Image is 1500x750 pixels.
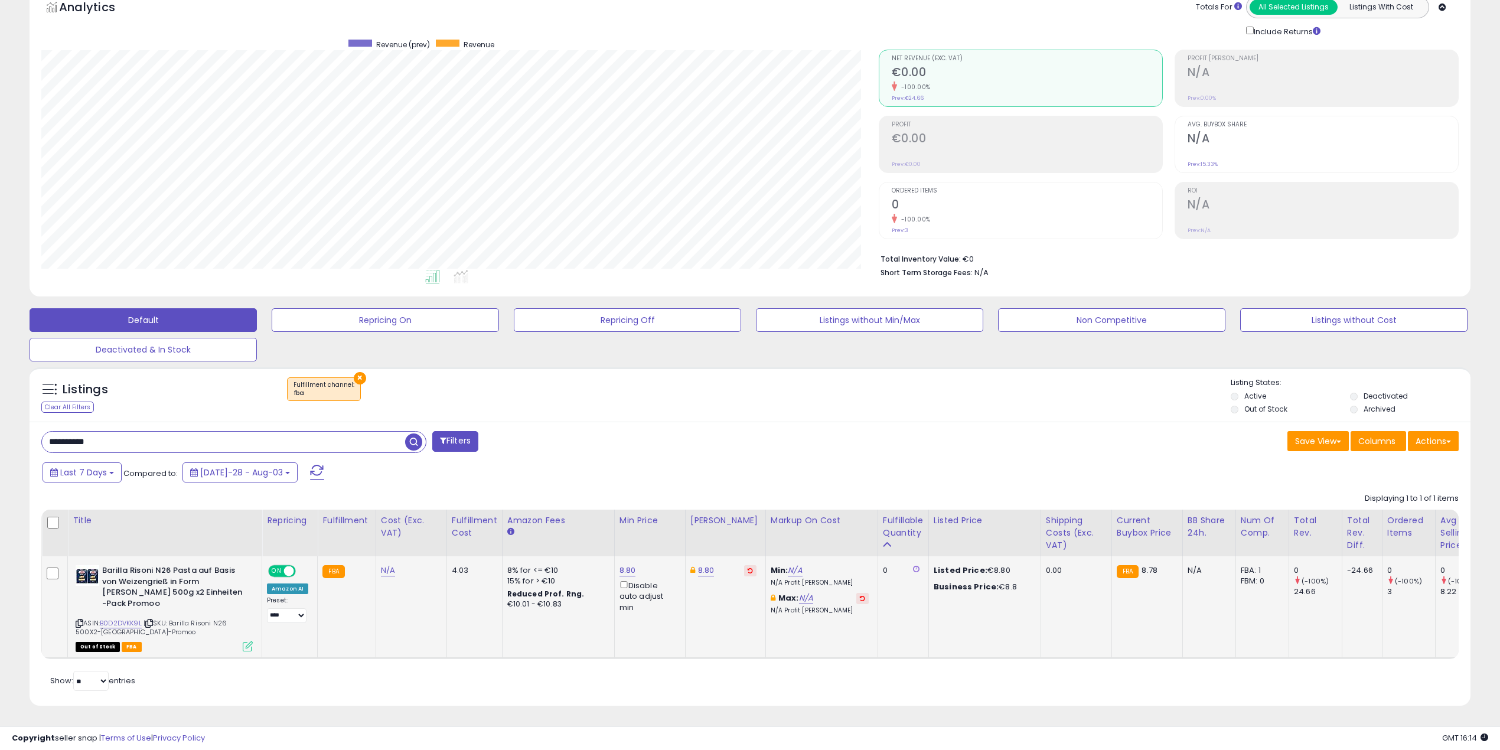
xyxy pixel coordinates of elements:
button: × [354,372,366,384]
div: 0 [1294,565,1342,576]
div: Shipping Costs (Exc. VAT) [1046,514,1107,552]
button: Last 7 Days [43,462,122,482]
div: Current Buybox Price [1117,514,1178,539]
div: ASIN: [76,565,253,650]
div: Repricing [267,514,312,527]
button: Save View [1287,431,1349,451]
span: 8.78 [1142,565,1157,576]
small: Amazon Fees. [507,527,514,537]
span: Revenue [464,40,494,50]
div: 15% for > €10 [507,576,605,586]
a: 8.80 [619,565,636,576]
h2: 0 [892,198,1162,214]
label: Deactivated [1364,391,1408,401]
div: Displaying 1 to 1 of 1 items [1365,493,1459,504]
a: 8.80 [698,565,715,576]
b: Short Term Storage Fees: [881,268,973,278]
span: Last 7 Days [60,467,107,478]
div: [PERSON_NAME] [690,514,761,527]
a: Privacy Policy [153,732,205,744]
span: Fulfillment channel : [294,380,354,398]
h2: N/A [1188,132,1458,148]
div: Fulfillment [322,514,370,527]
div: Title [73,514,257,527]
div: Num of Comp. [1241,514,1284,539]
div: FBA: 1 [1241,565,1280,576]
button: Listings without Min/Max [756,308,983,332]
a: N/A [381,565,395,576]
div: N/A [1188,565,1227,576]
span: Columns [1358,435,1395,447]
small: -100.00% [897,215,931,224]
a: Terms of Use [101,732,151,744]
div: Amazon AI [267,583,308,594]
b: Business Price: [934,581,999,592]
span: Show: entries [50,675,135,686]
span: Net Revenue (Exc. VAT) [892,56,1162,62]
div: FBM: 0 [1241,576,1280,586]
th: The percentage added to the cost of goods (COGS) that forms the calculator for Min & Max prices. [765,510,878,556]
button: Repricing Off [514,308,741,332]
img: 412yQ0mil5L._SL40_.jpg [76,565,99,586]
small: -100.00% [897,83,931,92]
h2: N/A [1188,198,1458,214]
div: 0 [1387,565,1435,576]
button: Non Competitive [998,308,1225,332]
span: | SKU: Barilla Risoni N26 500X2-[GEOGRAPHIC_DATA]-Promoo [76,618,227,636]
div: 0 [1440,565,1488,576]
small: (-100%) [1395,576,1422,586]
button: [DATE]-28 - Aug-03 [182,462,298,482]
div: Fulfillment Cost [452,514,497,539]
p: N/A Profit [PERSON_NAME] [771,579,869,587]
b: Max: [778,592,799,604]
div: 24.66 [1294,586,1342,597]
div: Include Returns [1237,24,1335,38]
div: 0.00 [1046,565,1103,576]
span: All listings that are currently out of stock and unavailable for purchase on Amazon [76,642,120,652]
div: Total Rev. Diff. [1347,514,1377,552]
div: Avg Selling Price [1440,514,1483,552]
small: Prev: N/A [1188,227,1211,234]
small: Prev: €0.00 [892,161,921,168]
div: Cost (Exc. VAT) [381,514,442,539]
small: Prev: 3 [892,227,908,234]
div: 3 [1387,586,1435,597]
button: Default [30,308,257,332]
button: Deactivated & In Stock [30,338,257,361]
label: Out of Stock [1244,404,1287,414]
span: Revenue (prev) [376,40,430,50]
div: Clear All Filters [41,402,94,413]
div: 4.03 [452,565,493,576]
div: Amazon Fees [507,514,609,527]
span: FBA [122,642,142,652]
span: Ordered Items [892,188,1162,194]
span: Compared to: [123,468,178,479]
div: €8.8 [934,582,1032,592]
small: (-100%) [1448,576,1475,586]
small: Prev: 15.33% [1188,161,1218,168]
button: Filters [432,431,478,452]
b: Reduced Prof. Rng. [507,589,585,599]
label: Archived [1364,404,1395,414]
a: N/A [788,565,802,576]
b: Total Inventory Value: [881,254,961,264]
span: [DATE]-28 - Aug-03 [200,467,283,478]
a: B0D2DVKK9L [100,618,142,628]
div: €10.01 - €10.83 [507,599,605,609]
button: Actions [1408,431,1459,451]
div: seller snap | | [12,733,205,744]
div: Disable auto adjust min [619,579,676,613]
p: N/A Profit [PERSON_NAME] [771,606,869,615]
div: Min Price [619,514,680,527]
span: ROI [1188,188,1458,194]
strong: Copyright [12,732,55,744]
li: €0 [881,251,1450,265]
b: Barilla Risoni N26 Pasta auf Basis von Weizengrieß in Form [PERSON_NAME] 500g x2 Einheiten -Pack ... [102,565,246,612]
h5: Listings [63,381,108,398]
div: 0 [883,565,919,576]
a: N/A [799,592,813,604]
span: 2025-08-11 16:14 GMT [1442,732,1488,744]
small: Prev: €24.66 [892,94,924,102]
button: Columns [1351,431,1406,451]
label: Active [1244,391,1266,401]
